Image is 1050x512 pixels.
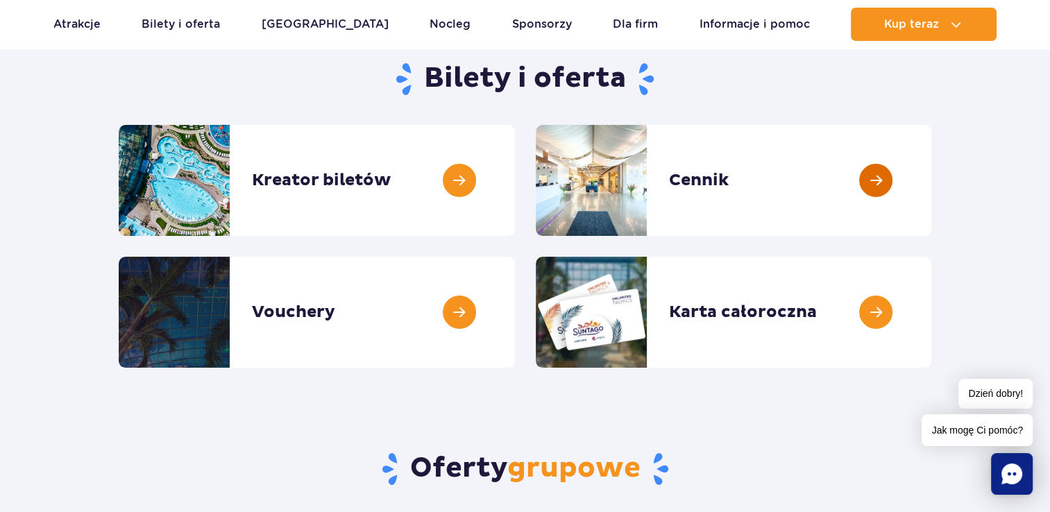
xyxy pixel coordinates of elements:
a: [GEOGRAPHIC_DATA] [262,8,389,41]
a: Dla firm [613,8,658,41]
h1: Bilety i oferta [119,61,931,97]
span: Dzień dobry! [958,379,1033,409]
h2: Oferty [119,451,931,487]
a: Atrakcje [53,8,101,41]
a: Informacje i pomoc [700,8,810,41]
div: Chat [991,453,1033,495]
a: Sponsorzy [512,8,572,41]
button: Kup teraz [851,8,997,41]
a: Nocleg [430,8,471,41]
span: Jak mogę Ci pomóc? [922,414,1033,446]
span: Kup teraz [884,18,939,31]
span: grupowe [507,451,641,486]
a: Bilety i oferta [142,8,220,41]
